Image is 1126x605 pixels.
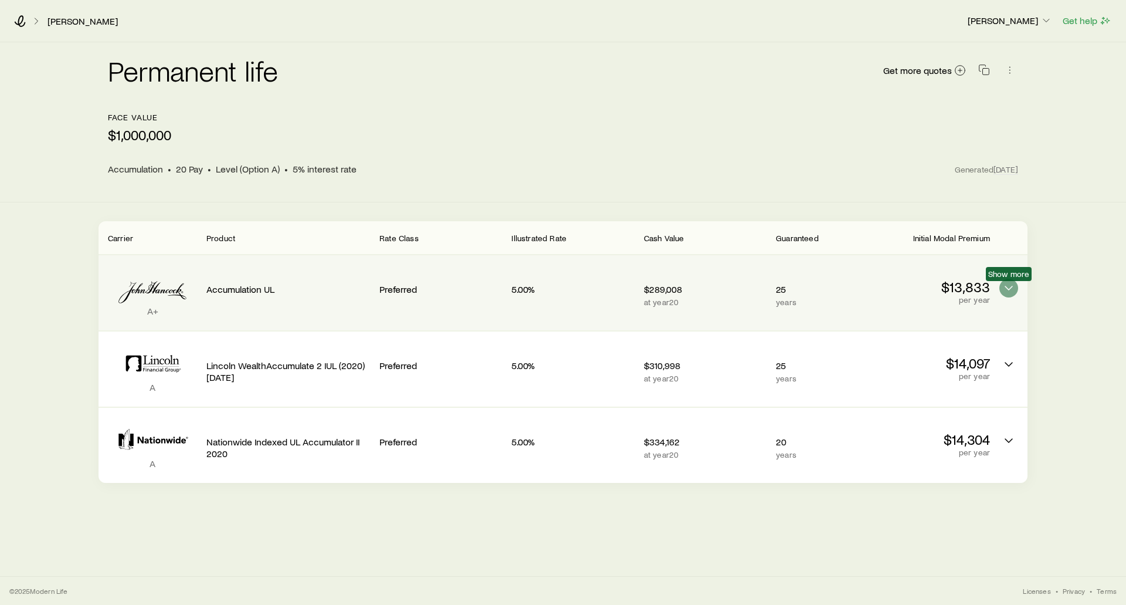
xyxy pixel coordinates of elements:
[644,450,767,459] p: at year 20
[176,163,203,175] span: 20 Pay
[108,305,197,317] p: A+
[955,164,1018,175] span: Generated
[967,14,1053,28] button: [PERSON_NAME]
[1062,14,1112,28] button: Get help
[867,371,990,381] p: per year
[913,233,990,243] span: Initial Modal Premium
[47,16,118,27] a: [PERSON_NAME]
[379,436,502,448] p: Preferred
[644,283,767,295] p: $289,008
[644,436,767,448] p: $334,162
[1023,586,1050,596] a: Licenses
[284,163,288,175] span: •
[379,233,419,243] span: Rate Class
[867,431,990,448] p: $14,304
[776,436,858,448] p: 20
[206,283,370,295] p: Accumulation UL
[644,360,767,371] p: $310,998
[206,436,370,459] p: Nationwide Indexed UL Accumulator II 2020
[776,360,858,371] p: 25
[988,269,1029,279] span: Show more
[644,374,767,383] p: at year 20
[867,448,990,457] p: per year
[993,164,1018,175] span: [DATE]
[644,233,684,243] span: Cash Value
[108,127,171,143] p: $1,000,000
[108,233,133,243] span: Carrier
[208,163,211,175] span: •
[168,163,171,175] span: •
[206,233,235,243] span: Product
[776,283,858,295] p: 25
[776,450,858,459] p: years
[1097,586,1117,596] a: Terms
[511,283,634,295] p: 5.00%
[776,233,819,243] span: Guaranteed
[867,295,990,305] p: per year
[108,113,171,122] p: face value
[108,56,278,85] h2: Permanent life
[511,360,634,371] p: 5.00%
[108,163,163,175] span: Accumulation
[867,355,990,371] p: $14,097
[644,298,767,307] p: at year 20
[883,66,952,75] span: Get more quotes
[867,279,990,295] p: $13,833
[511,436,634,448] p: 5.00%
[1056,586,1058,596] span: •
[99,221,1027,483] div: Permanent quotes
[216,163,280,175] span: Level (Option A)
[1063,586,1085,596] a: Privacy
[776,298,858,307] p: years
[776,374,858,383] p: years
[1090,586,1092,596] span: •
[9,586,68,596] p: © 2025 Modern Life
[511,233,567,243] span: Illustrated Rate
[883,64,966,77] a: Get more quotes
[379,283,502,295] p: Preferred
[206,360,370,383] p: Lincoln WealthAccumulate 2 IUL (2020) [DATE]
[293,163,357,175] span: 5% interest rate
[379,360,502,371] p: Preferred
[108,458,197,469] p: A
[968,15,1052,26] p: [PERSON_NAME]
[108,381,197,393] p: A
